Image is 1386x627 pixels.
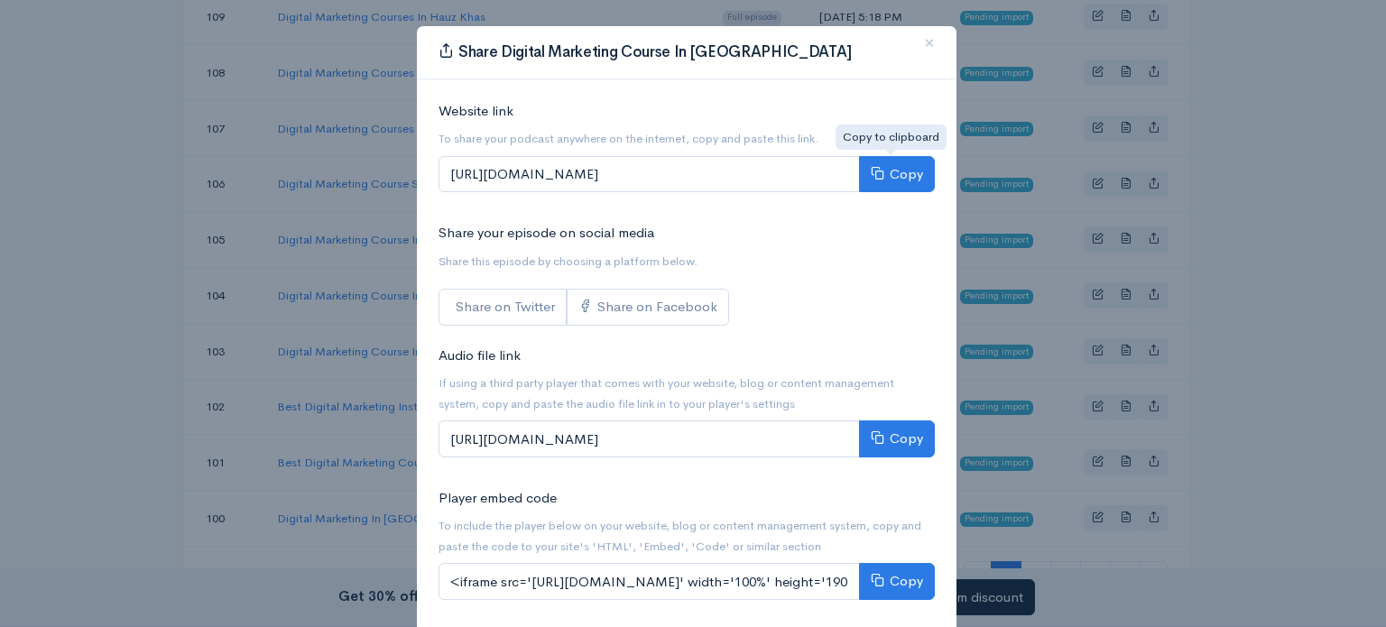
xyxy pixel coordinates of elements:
[924,30,935,56] span: ×
[439,420,860,457] input: [URL][DOMAIN_NAME]
[439,223,654,244] label: Share your episode on social media
[439,346,521,366] label: Audio file link
[859,156,935,193] button: Copy
[439,518,921,554] small: To include the player below on your website, blog or content management system, copy and paste th...
[439,156,860,193] input: [URL][DOMAIN_NAME]
[902,19,956,69] button: Close
[859,563,935,600] button: Copy
[439,289,729,326] div: Social sharing links
[439,131,818,146] small: To share your podcast anywhere on the internet, copy and paste this link.
[458,42,852,61] span: Share Digital Marketing Course In [GEOGRAPHIC_DATA]
[439,563,860,600] input: <iframe src='[URL][DOMAIN_NAME]' width='100%' height='190' frameborder='0' scrolling='no' seamles...
[439,488,557,509] label: Player embed code
[439,375,894,411] small: If using a third party player that comes with your website, blog or content management system, co...
[439,254,698,269] small: Share this episode by choosing a platform below.
[859,420,935,457] button: Copy
[439,101,513,122] label: Website link
[567,289,729,326] a: Share on Facebook
[439,289,567,326] a: Share on Twitter
[836,124,947,150] div: Copy to clipboard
